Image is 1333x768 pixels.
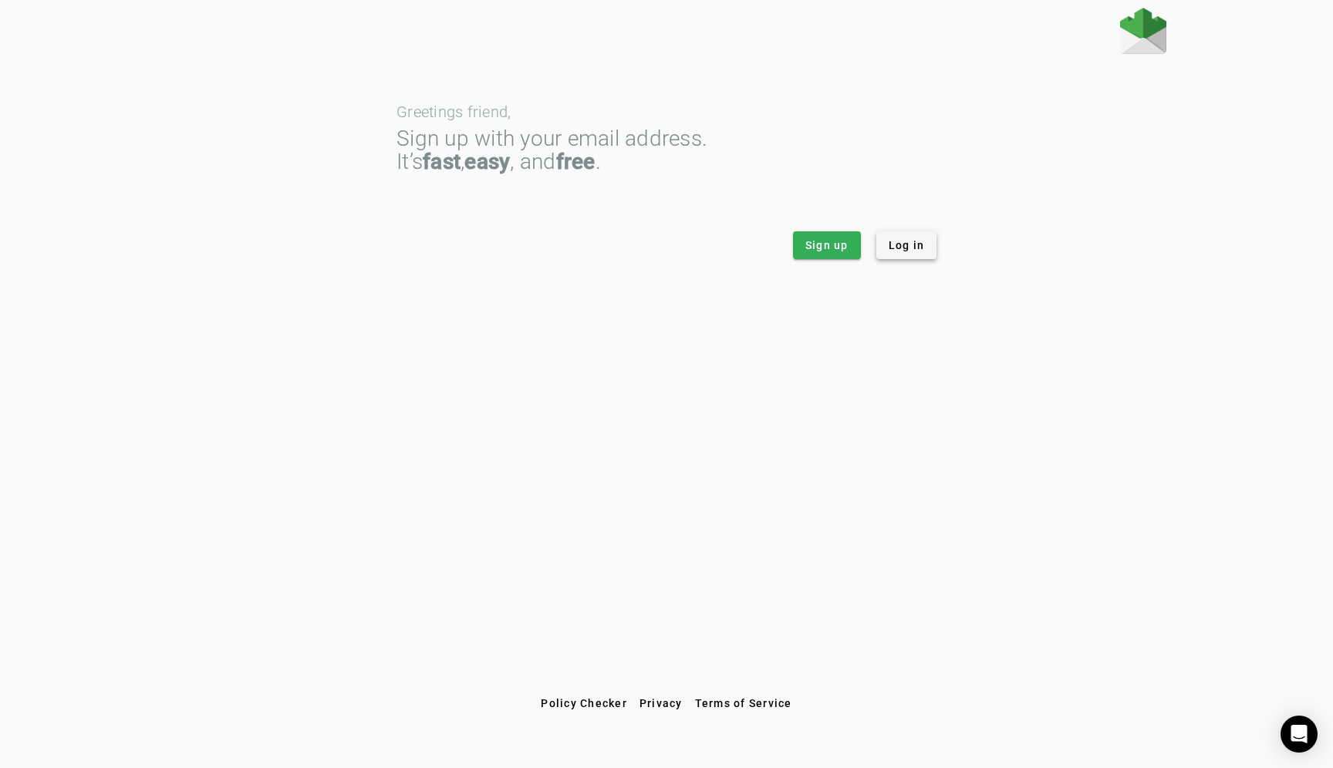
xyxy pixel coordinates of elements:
[535,689,633,717] button: Policy Checker
[556,149,596,174] strong: free
[464,149,510,174] strong: easy
[889,237,925,253] span: Log in
[793,231,861,259] button: Sign up
[695,697,792,709] span: Terms of Service
[1120,8,1166,54] img: Fraudmarc Logo
[805,237,849,253] span: Sign up
[640,697,683,709] span: Privacy
[1281,716,1318,753] div: Open Intercom Messenger
[876,231,937,259] button: Log in
[633,689,689,717] button: Privacy
[541,697,627,709] span: Policy Checker
[423,149,461,174] strong: fast
[397,104,936,120] div: Greetings friend,
[397,127,936,173] div: Sign up with your email address. It’s , , and .
[689,689,798,717] button: Terms of Service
